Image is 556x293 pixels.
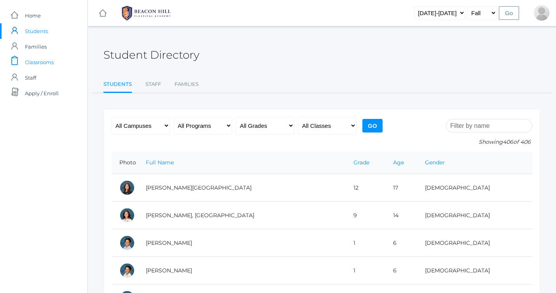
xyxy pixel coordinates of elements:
[446,119,532,133] input: Filter by name
[175,77,199,92] a: Families
[138,174,346,202] td: [PERSON_NAME][GEOGRAPHIC_DATA]
[138,202,346,229] td: [PERSON_NAME], [GEOGRAPHIC_DATA]
[499,6,519,20] input: Go
[385,202,417,229] td: 14
[534,5,549,21] div: Shannon Teffeteller
[425,159,445,166] a: Gender
[112,152,138,174] th: Photo
[346,202,385,229] td: 9
[138,229,346,257] td: [PERSON_NAME]
[346,174,385,202] td: 12
[385,257,417,284] td: 6
[146,159,174,166] a: Full Name
[393,159,404,166] a: Age
[25,70,36,85] span: Staff
[25,8,41,23] span: Home
[119,208,135,223] div: Phoenix Abdulla
[119,263,135,278] div: Grayson Abrea
[353,159,369,166] a: Grade
[417,202,532,229] td: [DEMOGRAPHIC_DATA]
[503,138,513,145] span: 406
[346,257,385,284] td: 1
[346,229,385,257] td: 1
[417,174,532,202] td: [DEMOGRAPHIC_DATA]
[145,77,161,92] a: Staff
[385,229,417,257] td: 6
[417,229,532,257] td: [DEMOGRAPHIC_DATA]
[138,257,346,284] td: [PERSON_NAME]
[103,49,199,61] h2: Student Directory
[25,23,48,39] span: Students
[119,180,135,195] div: Charlotte Abdulla
[446,138,532,146] p: Showing of 406
[25,85,59,101] span: Apply / Enroll
[362,119,383,133] input: Go
[119,235,135,251] div: Dominic Abrea
[103,77,132,93] a: Students
[417,257,532,284] td: [DEMOGRAPHIC_DATA]
[385,174,417,202] td: 17
[25,39,47,54] span: Families
[117,3,175,23] img: BHCALogos-05-308ed15e86a5a0abce9b8dd61676a3503ac9727e845dece92d48e8588c001991.png
[25,54,54,70] span: Classrooms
